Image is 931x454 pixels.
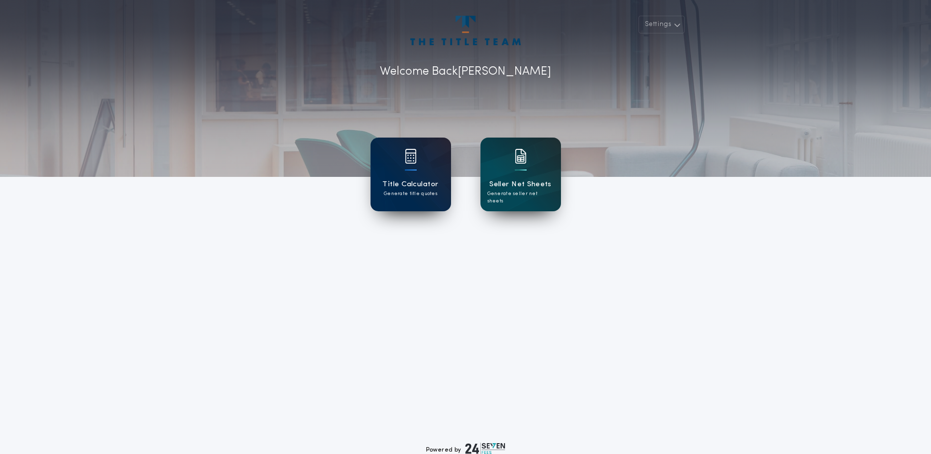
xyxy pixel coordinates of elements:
h1: Title Calculator [382,179,438,190]
img: card icon [405,149,417,164]
img: card icon [515,149,527,164]
button: Settings [638,16,685,33]
p: Generate title quotes [384,190,437,198]
a: card iconSeller Net SheetsGenerate seller net sheets [480,138,561,211]
p: Welcome Back [PERSON_NAME] [380,63,551,81]
p: Generate seller net sheets [487,190,554,205]
a: card iconTitle CalculatorGenerate title quotes [371,138,451,211]
img: account-logo [410,16,520,45]
h1: Seller Net Sheets [489,179,552,190]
